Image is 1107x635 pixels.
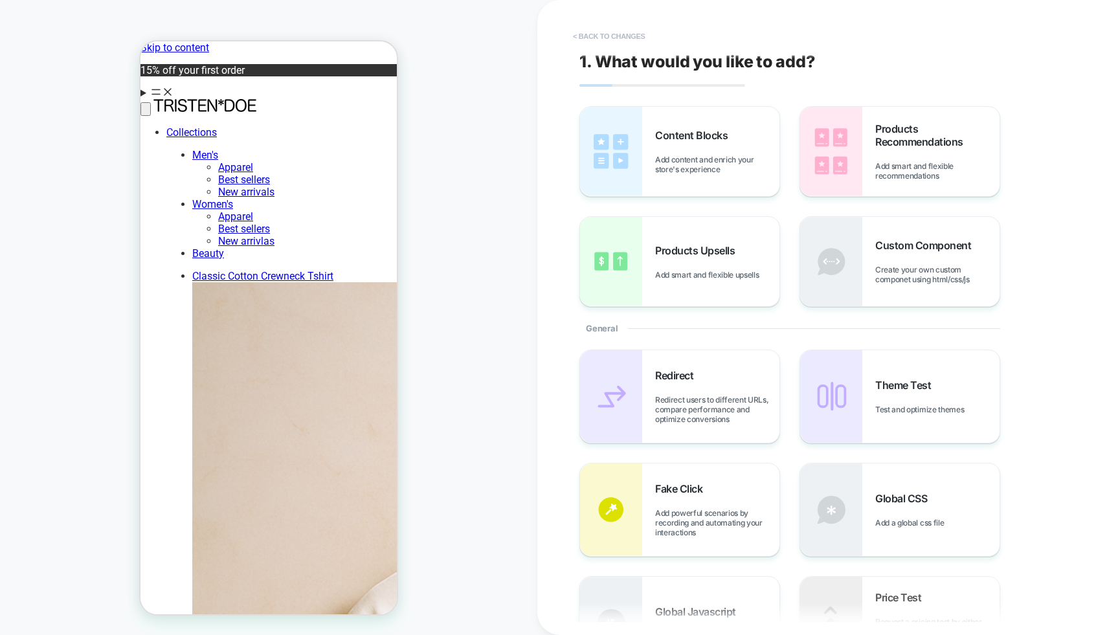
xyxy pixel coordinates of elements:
a: Best sellers [78,181,129,194]
span: Add a global css file [875,518,950,528]
span: Redirect [655,369,700,382]
a: Men's [52,107,78,120]
span: Add powerful scenarios by recording and automating your interactions [655,508,779,537]
span: Global Javascript [655,605,743,618]
a: Apparel [78,169,113,181]
span: Content Blocks [655,129,734,142]
div: General [579,307,1000,350]
span: Theme Test [875,379,937,392]
a: Beauty [52,206,84,218]
span: Price Test [875,591,928,604]
span: Global CSS [875,492,934,505]
a: Women's [52,157,93,169]
span: Products Recommendations [875,122,1000,148]
a: Collections [26,85,76,97]
span: Fake Click [655,482,709,495]
a: New arrivals [78,144,134,157]
span: Test and optimize themes [875,405,970,414]
span: Add smart and flexible recommendations [875,161,1000,181]
span: Create your own custom componet using html/css/js [875,265,1000,284]
span: Products Upsells [655,244,741,257]
span: 1. What would you like to add? [579,52,815,71]
a: Classic Cotton Crewneck Tshirt [52,228,193,241]
span: Add content and enrich your store's experience [655,155,779,174]
a: Best sellers [78,132,129,144]
span: Add smart and flexible upsells [655,270,765,280]
button: < Back to changes [566,26,652,47]
span: Custom Component [875,239,978,252]
span: Redirect users to different URLs, compare performance and optimize conversions [655,395,779,424]
a: Apparel [78,120,113,132]
a: New arrivlas [78,194,134,206]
